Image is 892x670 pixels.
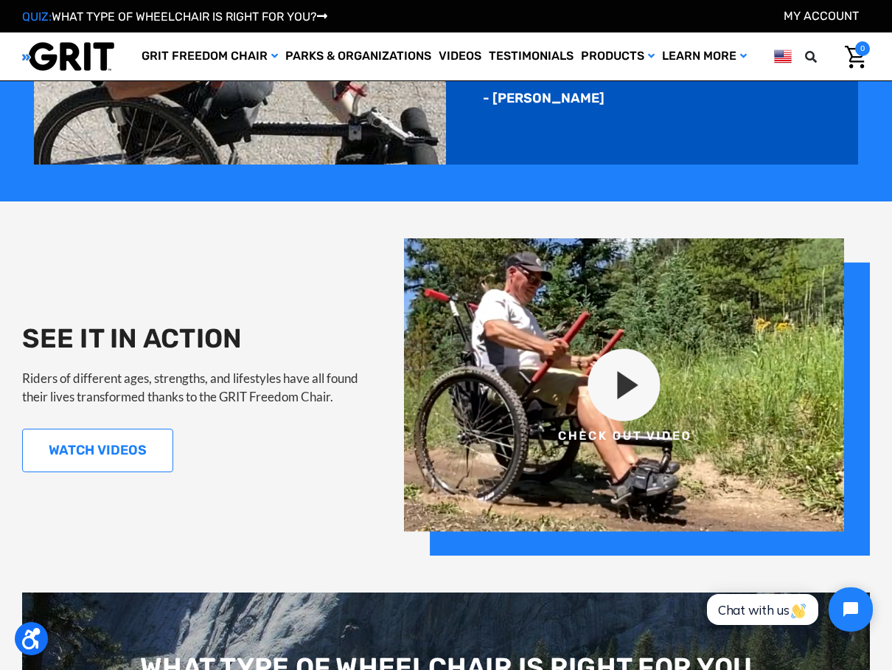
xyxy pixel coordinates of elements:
[22,429,173,472] a: WATCH VIDEOS
[435,32,485,80] a: Videos
[845,46,866,69] img: Cart
[22,322,361,354] h2: SEE IT IN ACTION
[658,32,750,80] a: Learn More
[784,9,859,23] a: Account
[190,61,270,75] span: Phone Number
[774,47,792,66] img: us.png
[282,32,435,80] a: Parks & Organizations
[22,10,327,24] a: QUIZ:WHAT TYPE OF WHEELCHAIR IS RIGHT FOR YOU?
[483,89,604,108] p: - [PERSON_NAME]
[404,238,870,556] img: group-120-2x.png
[138,32,282,80] a: GRIT Freedom Chair
[22,369,361,407] p: Riders of different ages, strengths, and lifestyles have all found their lives transformed thanks...
[22,41,114,72] img: GRIT All-Terrain Wheelchair and Mobility Equipment
[22,10,52,24] span: QUIZ:
[485,32,577,80] a: Testimonials
[855,41,870,56] span: 0
[691,575,885,644] iframe: Tidio Chat
[812,41,834,72] input: Search
[577,32,658,80] a: Products
[834,41,870,72] a: Cart with 0 items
